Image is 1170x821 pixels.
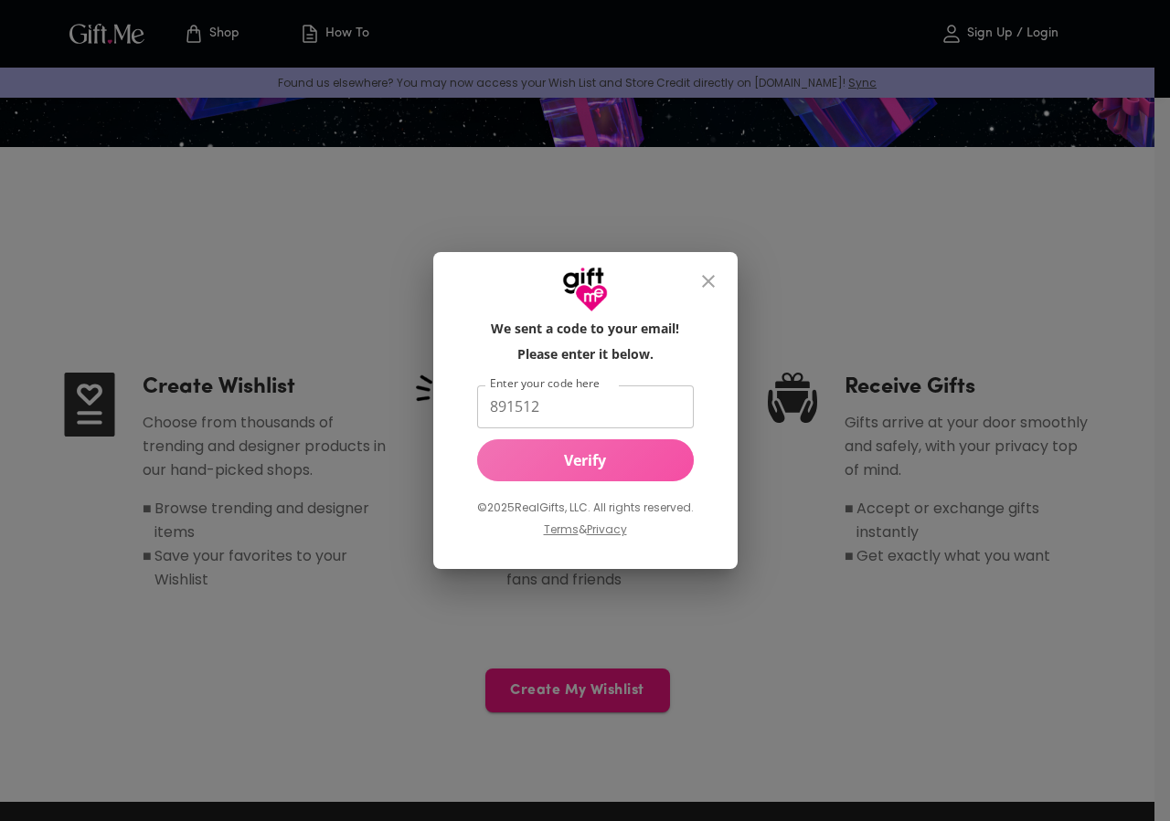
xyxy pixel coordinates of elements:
[562,267,608,312] img: GiftMe Logo
[544,521,579,537] a: Terms
[587,521,627,537] a: Privacy
[686,259,730,303] button: close
[491,320,679,338] h6: We sent a code to your email!
[579,520,587,554] p: &
[477,439,694,481] button: Verify
[517,345,654,363] h6: Please enter it below.
[477,496,694,520] p: © 2025 RealGifts, LLC. All rights reserved.
[477,450,694,470] span: Verify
